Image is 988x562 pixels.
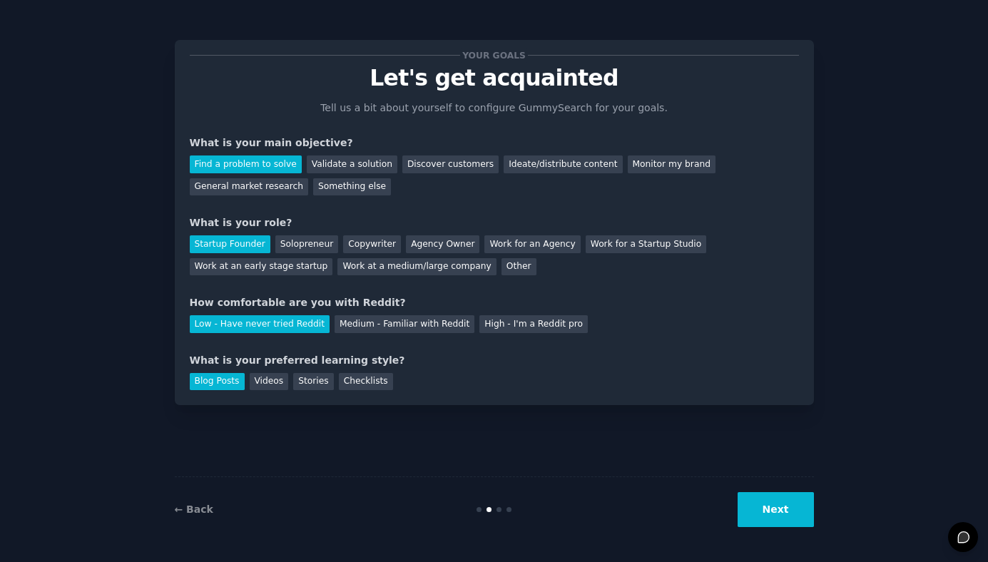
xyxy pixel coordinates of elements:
div: Monitor my brand [628,155,715,173]
div: What is your main objective? [190,136,799,150]
span: Your goals [460,48,529,63]
div: What is your role? [190,215,799,230]
div: Startup Founder [190,235,270,253]
div: Find a problem to solve [190,155,302,173]
div: Discover customers [402,155,499,173]
button: Next [738,492,814,527]
div: Solopreneur [275,235,338,253]
div: Medium - Familiar with Reddit [335,315,474,333]
div: General market research [190,178,309,196]
div: How comfortable are you with Reddit? [190,295,799,310]
div: What is your preferred learning style? [190,353,799,368]
div: Agency Owner [406,235,479,253]
div: Videos [250,373,289,391]
div: Validate a solution [307,155,397,173]
div: Stories [293,373,333,391]
div: Other [501,258,536,276]
div: Work for an Agency [484,235,580,253]
p: Let's get acquainted [190,66,799,91]
div: High - I'm a Reddit pro [479,315,588,333]
div: Checklists [339,373,393,391]
div: Work for a Startup Studio [586,235,706,253]
div: Blog Posts [190,373,245,391]
div: Low - Have never tried Reddit [190,315,330,333]
div: Work at an early stage startup [190,258,333,276]
div: Work at a medium/large company [337,258,496,276]
p: Tell us a bit about yourself to configure GummySearch for your goals. [315,101,674,116]
a: ← Back [175,504,213,515]
div: Copywriter [343,235,401,253]
div: Something else [313,178,391,196]
div: Ideate/distribute content [504,155,622,173]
